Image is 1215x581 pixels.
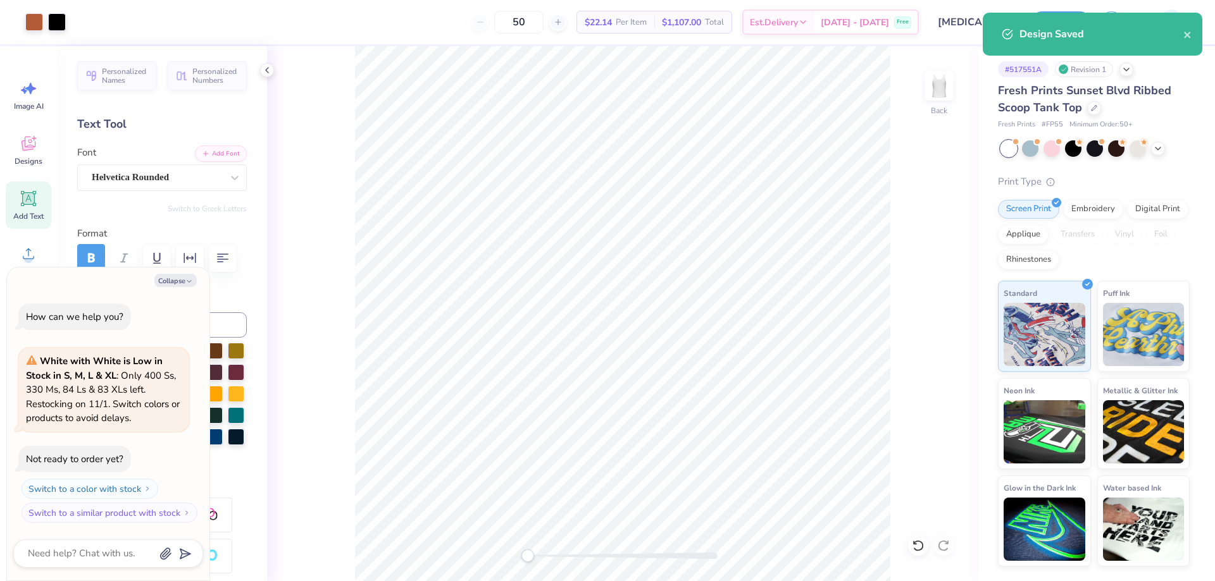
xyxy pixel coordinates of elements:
[1127,200,1188,219] div: Digital Print
[1042,119,1063,130] span: # FP55
[16,266,41,276] span: Upload
[926,73,952,99] img: Back
[998,200,1059,219] div: Screen Print
[183,509,190,517] img: Switch to a similar product with stock
[195,145,247,162] button: Add Font
[22,479,158,499] button: Switch to a color with stock
[1004,481,1076,494] span: Glow in the Dark Ink
[1069,119,1133,130] span: Minimum Order: 50 +
[521,549,534,562] div: Accessibility label
[1004,286,1037,300] span: Standard
[1183,27,1192,42] button: close
[1004,384,1035,397] span: Neon Ink
[1055,61,1113,77] div: Revision 1
[662,16,701,29] span: $1,107.00
[998,61,1049,77] div: # 517551A
[1146,225,1176,244] div: Foil
[192,67,239,85] span: Personalized Numbers
[1063,200,1123,219] div: Embroidery
[77,61,156,90] button: Personalized Names
[1103,303,1185,366] img: Puff Ink
[897,18,909,27] span: Free
[1103,481,1161,494] span: Water based Ink
[1052,225,1103,244] div: Transfers
[750,16,798,29] span: Est. Delivery
[1103,286,1130,300] span: Puff Ink
[1004,400,1085,463] img: Neon Ink
[1138,9,1190,35] a: JM
[1004,303,1085,366] img: Standard
[821,16,889,29] span: [DATE] - [DATE]
[154,274,197,287] button: Collapse
[168,61,247,90] button: Personalized Numbers
[15,156,42,166] span: Designs
[998,83,1171,115] span: Fresh Prints Sunset Blvd Ribbed Scoop Tank Top
[144,485,151,492] img: Switch to a color with stock
[22,503,197,523] button: Switch to a similar product with stock
[1103,498,1185,561] img: Water based Ink
[585,16,612,29] span: $22.14
[1103,384,1178,397] span: Metallic & Glitter Ink
[705,16,724,29] span: Total
[998,225,1049,244] div: Applique
[168,204,247,214] button: Switch to Greek Letters
[77,145,96,160] label: Font
[1004,498,1085,561] img: Glow in the Dark Ink
[931,105,947,116] div: Back
[1107,225,1142,244] div: Vinyl
[77,226,247,241] label: Format
[26,310,123,323] div: How can we help you?
[928,9,1021,35] input: Untitled Design
[1103,400,1185,463] img: Metallic & Glitter Ink
[26,355,180,424] span: : Only 400 Ss, 330 Ms, 84 Ls & 83 XLs left. Restocking on 11/1. Switch colors or products to avoi...
[1019,27,1183,42] div: Design Saved
[616,16,647,29] span: Per Item
[998,250,1059,269] div: Rhinestones
[1159,9,1184,35] img: Joshua Macky Gaerlan
[77,116,247,133] div: Text Tool
[102,67,149,85] span: Personalized Names
[26,453,123,465] div: Not ready to order yet?
[13,211,44,221] span: Add Text
[14,101,44,111] span: Image AI
[998,119,1035,130] span: Fresh Prints
[494,11,544,34] input: – –
[998,174,1190,189] div: Print Type
[26,355,163,382] strong: White with White is Low in Stock in S, M, L & XL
